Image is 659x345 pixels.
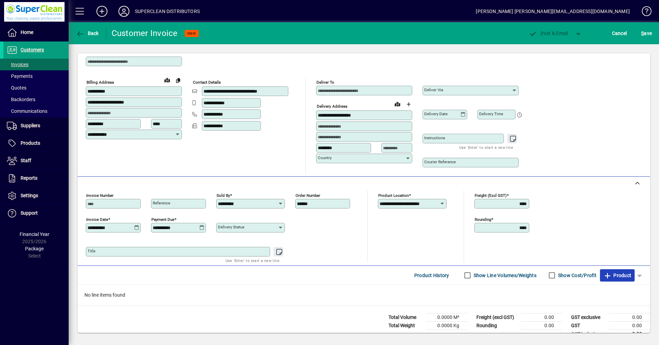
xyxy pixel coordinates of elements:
mat-label: Delivery date [424,111,448,116]
button: Save [639,27,654,39]
a: Support [3,205,69,222]
td: 0.00 [609,330,650,338]
div: No line items found [78,285,650,306]
div: Customer Invoice [112,28,178,39]
span: Package [25,246,44,251]
td: 0.00 [521,313,562,322]
mat-label: Invoice number [86,193,114,198]
span: Payments [7,73,33,79]
button: Cancel [610,27,629,39]
mat-label: Payment due [151,217,174,222]
label: Show Line Volumes/Weights [472,272,536,279]
a: Reports [3,170,69,187]
span: Settings [21,193,38,198]
a: Quotes [3,82,69,94]
mat-label: Product location [378,193,409,198]
a: Invoices [3,59,69,70]
td: 0.0000 Kg [426,322,467,330]
td: GST exclusive [568,313,609,322]
td: Total Volume [385,313,426,322]
a: Suppliers [3,117,69,134]
td: Total Weight [385,322,426,330]
button: Product History [412,269,452,282]
span: P [541,31,544,36]
a: Staff [3,152,69,169]
app-page-header-button: Back [69,27,106,39]
span: Backorders [7,97,35,102]
a: Products [3,135,69,152]
td: Freight (excl GST) [473,313,521,322]
mat-label: Country [318,155,332,160]
a: Home [3,24,69,41]
span: Financial Year [20,231,49,237]
a: Payments [3,70,69,82]
mat-label: Invoice date [86,217,108,222]
button: Copy to Delivery address [173,75,184,86]
td: 0.00 [609,322,650,330]
span: Quotes [7,85,26,91]
td: Rounding [473,322,521,330]
a: View on map [162,74,173,85]
span: Reports [21,175,37,181]
mat-label: Instructions [424,135,445,140]
a: Backorders [3,94,69,105]
td: GST inclusive [568,330,609,338]
mat-label: Sold by [217,193,230,198]
td: 0.00 [609,313,650,322]
mat-label: Title [88,249,95,253]
span: Products [21,140,40,146]
a: Knowledge Base [637,1,650,24]
span: ave [641,28,652,39]
div: SUPERCLEAN DISTRIBUTORS [135,6,200,17]
span: Invoices [7,62,28,67]
td: 0.0000 M³ [426,313,467,322]
span: Communications [7,108,47,114]
mat-hint: Use 'Enter' to start a new line [459,143,513,151]
span: Staff [21,158,31,163]
mat-label: Rounding [475,217,491,222]
label: Show Cost/Profit [557,272,597,279]
mat-label: Courier Reference [424,159,456,164]
mat-hint: Use 'Enter' to start a new line [226,257,279,264]
button: Profile [113,5,135,17]
td: 0.00 [521,322,562,330]
span: S [641,31,644,36]
button: Post & Email [525,27,572,39]
span: ost & Email [529,31,568,36]
button: Choose address [403,99,414,110]
a: View on map [392,98,403,109]
span: Back [76,31,99,36]
span: Support [21,210,38,216]
span: Product [603,270,631,281]
span: Home [21,29,33,35]
mat-label: Deliver To [316,80,334,85]
div: [PERSON_NAME] [PERSON_NAME][EMAIL_ADDRESS][DOMAIN_NAME] [476,6,630,17]
mat-label: Deliver via [424,87,443,92]
button: Back [74,27,101,39]
span: NEW [187,31,196,36]
mat-label: Order number [296,193,320,198]
button: Add [91,5,113,17]
span: Cancel [612,28,627,39]
td: GST [568,322,609,330]
mat-label: Reference [153,201,170,205]
mat-label: Delivery time [479,111,503,116]
button: Product [600,269,635,282]
a: Settings [3,187,69,204]
mat-label: Freight (excl GST) [475,193,507,198]
mat-label: Delivery status [218,225,244,229]
span: Product History [414,270,449,281]
a: Communications [3,105,69,117]
span: Customers [21,47,44,52]
span: Suppliers [21,123,40,128]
